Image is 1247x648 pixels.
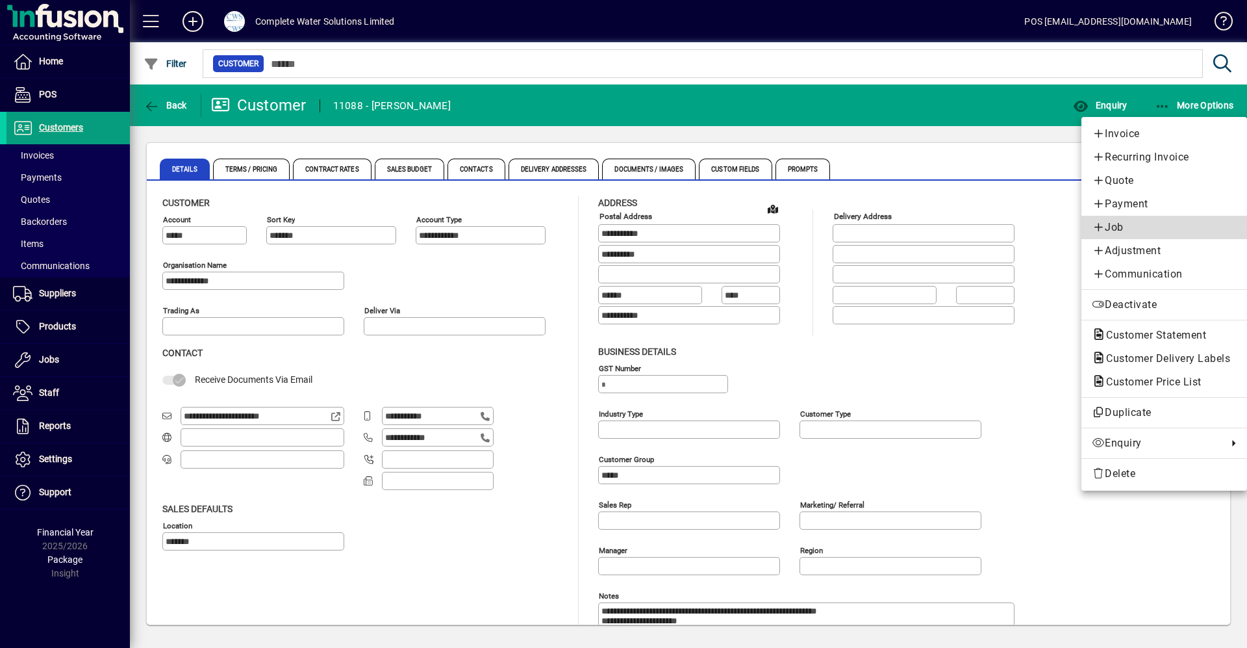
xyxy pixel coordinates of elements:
[1092,126,1237,142] span: Invoice
[1092,376,1208,388] span: Customer Price List
[1092,196,1237,212] span: Payment
[1081,293,1247,317] button: Deactivate customer
[1092,466,1237,482] span: Delete
[1092,352,1237,365] span: Customer Delivery Labels
[1092,297,1237,313] span: Deactivate
[1092,266,1237,282] span: Communication
[1092,173,1237,188] span: Quote
[1092,435,1221,451] span: Enquiry
[1092,149,1237,165] span: Recurring Invoice
[1092,405,1237,421] span: Duplicate
[1092,329,1213,341] span: Customer Statement
[1092,220,1237,235] span: Job
[1092,243,1237,259] span: Adjustment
